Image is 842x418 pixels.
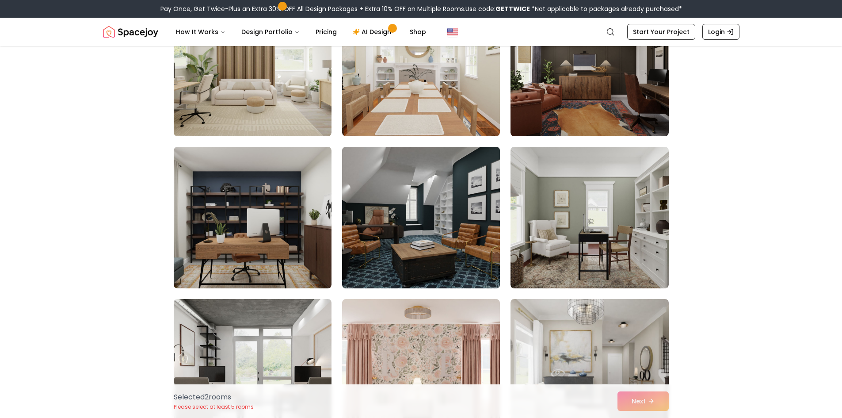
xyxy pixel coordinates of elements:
[447,27,458,37] img: United States
[103,23,158,41] a: Spacejoy
[403,23,433,41] a: Shop
[338,143,504,292] img: Room room-47
[627,24,695,40] a: Start Your Project
[702,24,739,40] a: Login
[174,392,254,403] p: Selected 2 room s
[174,403,254,410] p: Please select at least 5 rooms
[169,23,433,41] nav: Main
[234,23,307,41] button: Design Portfolio
[465,4,530,13] span: Use code:
[103,18,739,46] nav: Global
[169,23,232,41] button: How It Works
[346,23,401,41] a: AI Design
[309,23,344,41] a: Pricing
[174,147,331,288] img: Room room-46
[160,4,682,13] div: Pay Once, Get Twice-Plus an Extra 30% OFF All Design Packages + Extra 10% OFF on Multiple Rooms.
[530,4,682,13] span: *Not applicable to packages already purchased*
[511,147,668,288] img: Room room-48
[103,23,158,41] img: Spacejoy Logo
[495,4,530,13] b: GETTWICE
